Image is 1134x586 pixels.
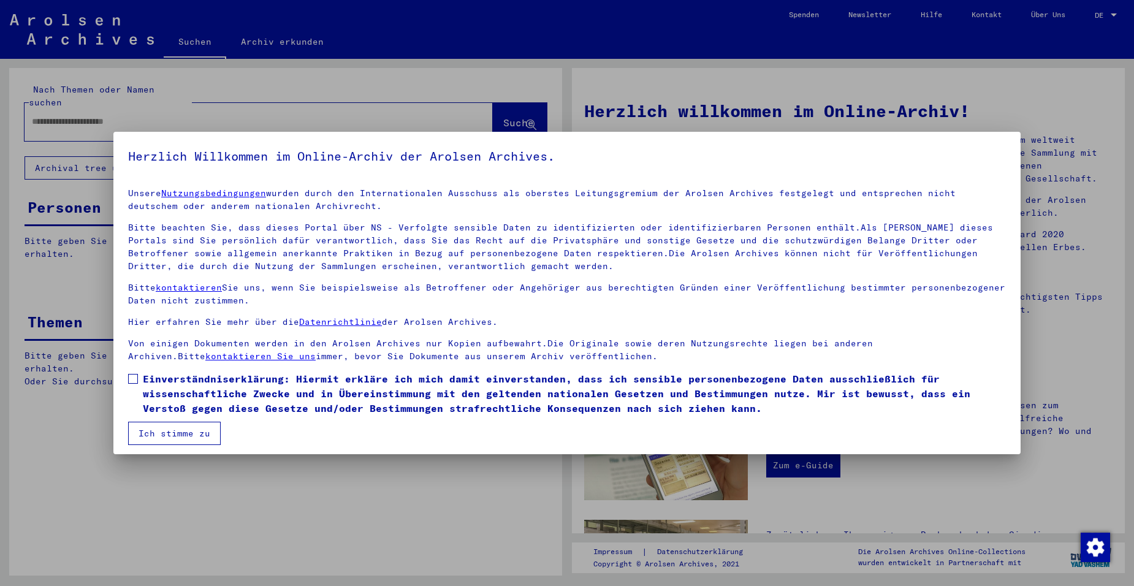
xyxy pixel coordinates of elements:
[128,422,221,445] button: Ich stimme zu
[128,337,1006,363] p: Von einigen Dokumenten werden in den Arolsen Archives nur Kopien aufbewahrt.Die Originale sowie d...
[1080,532,1109,561] div: Zustimmung ändern
[156,282,222,293] a: kontaktieren
[143,371,1006,416] span: Einverständniserklärung: Hiermit erkläre ich mich damit einverstanden, dass ich sensible personen...
[205,351,316,362] a: kontaktieren Sie uns
[161,188,266,199] a: Nutzungsbedingungen
[128,146,1006,166] h5: Herzlich Willkommen im Online-Archiv der Arolsen Archives.
[128,316,1006,329] p: Hier erfahren Sie mehr über die der Arolsen Archives.
[128,281,1006,307] p: Bitte Sie uns, wenn Sie beispielsweise als Betroffener oder Angehöriger aus berechtigten Gründen ...
[128,187,1006,213] p: Unsere wurden durch den Internationalen Ausschuss als oberstes Leitungsgremium der Arolsen Archiv...
[128,221,1006,273] p: Bitte beachten Sie, dass dieses Portal über NS - Verfolgte sensible Daten zu identifizierten oder...
[1081,533,1110,562] img: Zustimmung ändern
[299,316,382,327] a: Datenrichtlinie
